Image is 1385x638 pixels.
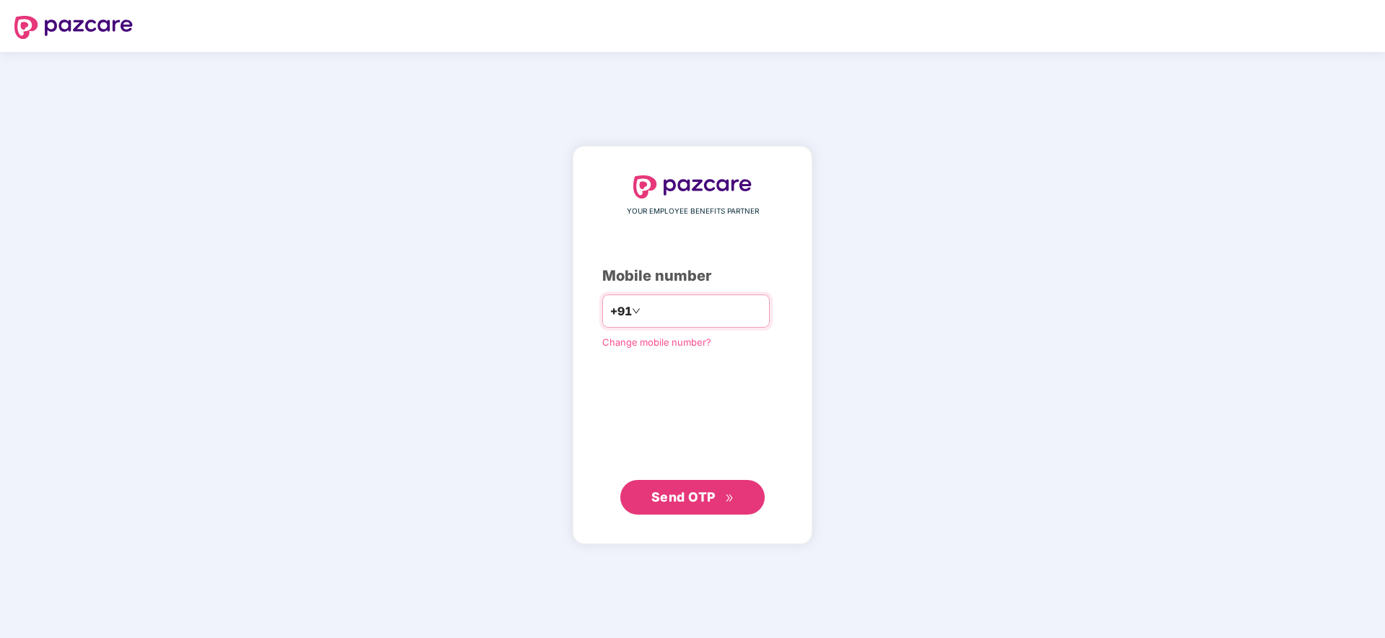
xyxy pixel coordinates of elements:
[633,175,752,198] img: logo
[632,307,641,315] span: down
[651,489,716,504] span: Send OTP
[602,265,783,287] div: Mobile number
[610,302,632,320] span: +91
[14,16,133,39] img: logo
[602,336,711,348] a: Change mobile number?
[725,494,734,503] span: double-right
[620,480,765,515] button: Send OTPdouble-right
[627,206,759,217] span: YOUR EMPLOYEE BENEFITS PARTNER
